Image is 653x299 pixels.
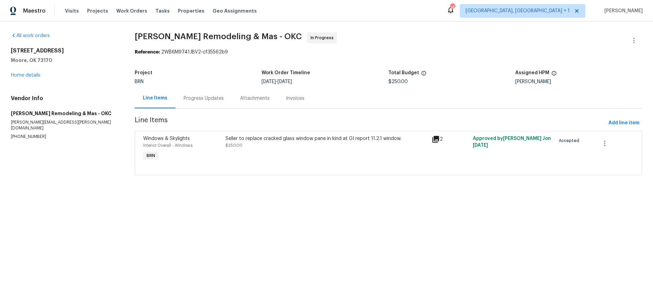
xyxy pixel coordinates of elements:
span: Projects [87,7,108,14]
div: Invoices [286,95,304,102]
span: $250.00 [388,79,408,84]
span: Visits [65,7,79,14]
span: $250.00 [225,143,242,147]
span: Properties [178,7,204,14]
a: All work orders [11,33,50,38]
div: Attachments [240,95,270,102]
div: Progress Updates [184,95,224,102]
span: [PERSON_NAME] [602,7,643,14]
span: Add line item [608,119,639,127]
span: [DATE] [262,79,276,84]
span: Accepted [559,137,582,144]
h4: Vendor Info [11,95,118,102]
span: Geo Assignments [213,7,257,14]
div: 2WB6M9741JBV2-cf35562b9 [135,49,642,56]
span: In Progress [311,34,336,41]
span: [GEOGRAPHIC_DATA], [GEOGRAPHIC_DATA] + 1 [466,7,570,14]
span: - [262,79,292,84]
div: [PERSON_NAME] [515,79,642,84]
h5: [PERSON_NAME] Remodeling & Mas - OKC [11,110,118,117]
div: 2 [432,135,469,143]
span: The hpm assigned to this work order. [551,70,557,79]
p: [PERSON_NAME][EMAIL_ADDRESS][PERSON_NAME][DOMAIN_NAME] [11,120,118,131]
span: BRN [144,152,158,159]
b: Reference: [135,50,160,54]
span: Interior Overall - Windows [143,143,192,147]
span: Maestro [23,7,46,14]
div: Line Items [143,95,167,101]
h5: Total Budget [388,70,419,75]
a: Home details [11,73,40,78]
span: Work Orders [116,7,147,14]
h5: Moore, OK 73170 [11,57,118,64]
div: Seller to replace cracked glass window pane in kind at GI report 11.2.1 window. [225,135,428,142]
h2: [STREET_ADDRESS] [11,47,118,54]
span: BRN [135,79,144,84]
h5: Project [135,70,152,75]
p: [PHONE_NUMBER] [11,134,118,140]
span: Windows & Skylights [143,136,190,141]
div: 14 [450,4,455,11]
span: Line Items [135,117,606,129]
span: [DATE] [473,143,488,148]
span: The total cost of line items that have been proposed by Opendoor. This sum includes line items th... [421,70,426,79]
h5: Work Order Timeline [262,70,310,75]
span: Tasks [155,9,170,13]
span: Approved by [PERSON_NAME] J on [473,136,551,148]
h5: Assigned HPM [515,70,549,75]
span: [DATE] [278,79,292,84]
span: [PERSON_NAME] Remodeling & Mas - OKC [135,32,302,41]
button: Add line item [606,117,642,129]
